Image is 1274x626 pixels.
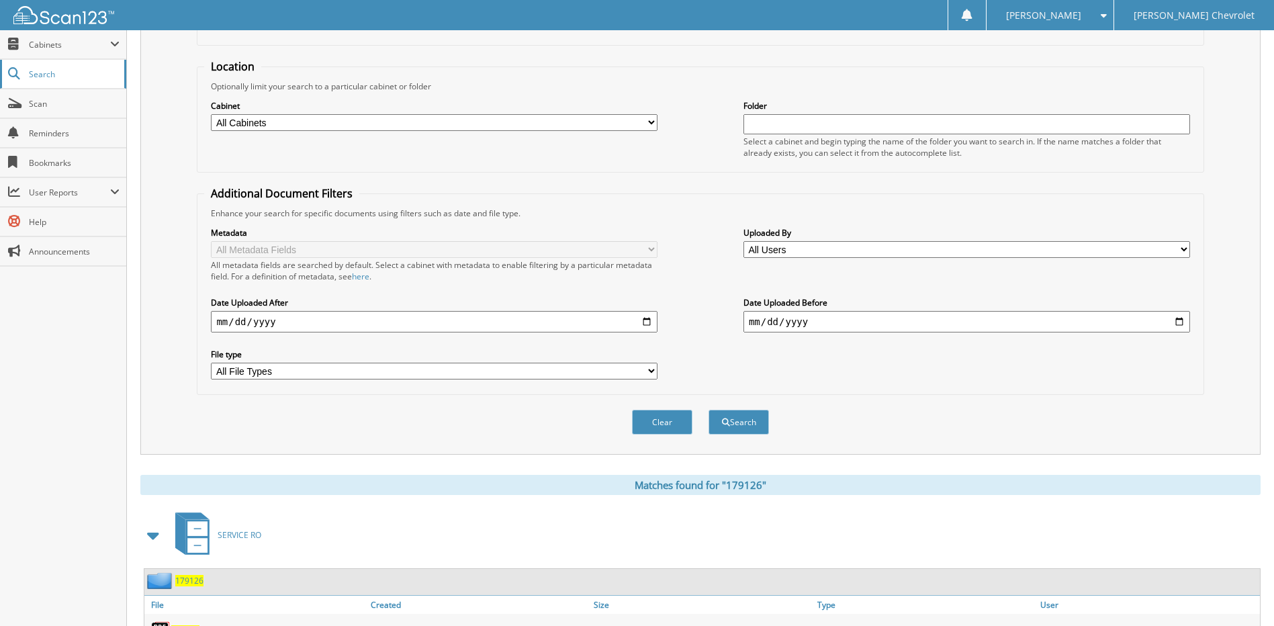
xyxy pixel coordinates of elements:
[218,529,261,541] span: SERVICE RO
[204,81,1196,92] div: Optionally limit your search to a particular cabinet or folder
[29,216,120,228] span: Help
[211,100,657,111] label: Cabinet
[29,128,120,139] span: Reminders
[204,208,1196,219] div: Enhance your search for specific documents using filters such as date and file type.
[144,596,367,614] a: File
[709,410,769,435] button: Search
[211,311,657,332] input: start
[211,349,657,360] label: File type
[743,227,1190,238] label: Uploaded By
[352,271,369,282] a: here
[204,186,359,201] legend: Additional Document Filters
[175,575,203,586] a: 179126
[367,596,590,614] a: Created
[204,59,261,74] legend: Location
[13,6,114,24] img: scan123-logo-white.svg
[29,69,118,80] span: Search
[211,259,657,282] div: All metadata fields are searched by default. Select a cabinet with metadata to enable filtering b...
[1134,11,1255,19] span: [PERSON_NAME] Chevrolet
[29,98,120,109] span: Scan
[814,596,1037,614] a: Type
[29,187,110,198] span: User Reports
[167,508,261,562] a: SERVICE RO
[1037,596,1260,614] a: User
[743,100,1190,111] label: Folder
[590,596,813,614] a: Size
[1207,562,1274,626] iframe: Chat Widget
[147,572,175,589] img: folder2.png
[140,475,1261,495] div: Matches found for "179126"
[632,410,692,435] button: Clear
[211,297,657,308] label: Date Uploaded After
[211,227,657,238] label: Metadata
[29,39,110,50] span: Cabinets
[29,157,120,169] span: Bookmarks
[743,297,1190,308] label: Date Uploaded Before
[743,136,1190,159] div: Select a cabinet and begin typing the name of the folder you want to search in. If the name match...
[29,246,120,257] span: Announcements
[1006,11,1081,19] span: [PERSON_NAME]
[743,311,1190,332] input: end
